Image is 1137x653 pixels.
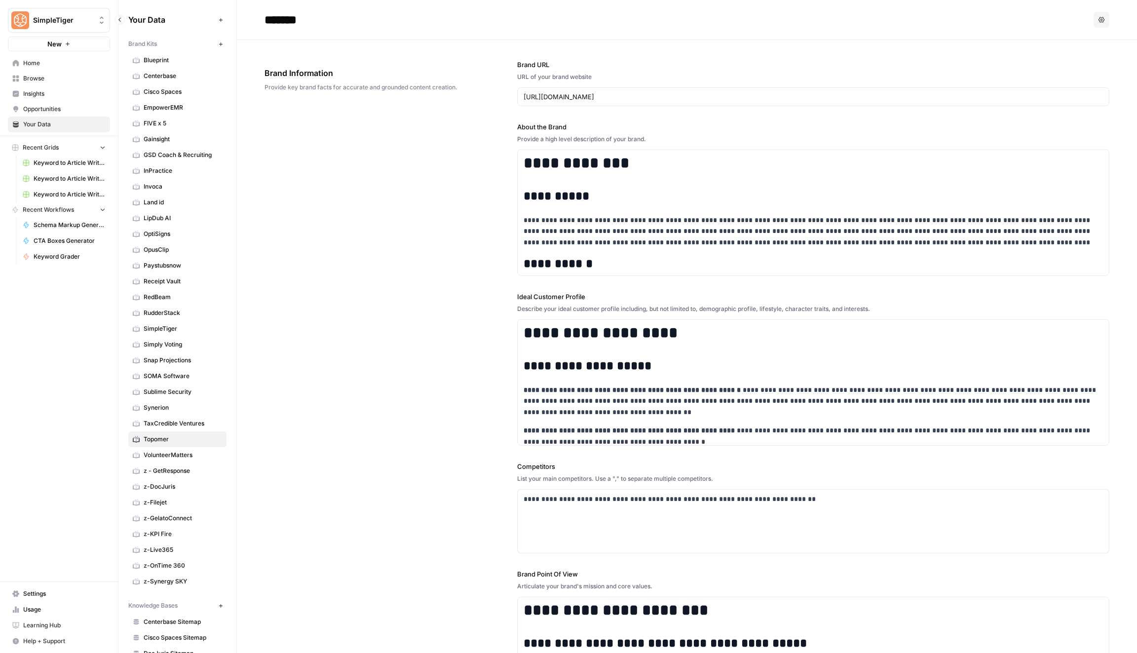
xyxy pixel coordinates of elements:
[128,384,227,400] a: Sublime Security
[34,174,106,183] span: Keyword to Article Writer (I-Q)
[128,614,227,630] a: Centerbase Sitemap
[144,182,222,191] span: Invoca
[33,15,93,25] span: SimpleTiger
[128,68,227,84] a: Centerbase
[144,633,222,642] span: Cisco Spaces Sitemap
[128,601,178,610] span: Knowledge Bases
[144,324,222,333] span: SimpleTiger
[11,11,29,29] img: SimpleTiger Logo
[128,210,227,226] a: LipDub AI
[144,87,222,96] span: Cisco Spaces
[23,637,106,646] span: Help + Support
[128,273,227,289] a: Receipt Vault
[8,71,110,86] a: Browse
[517,135,1109,144] div: Provide a high level description of your brand.
[18,155,110,171] a: Keyword to Article Writer (A-H)
[144,119,222,128] span: FIVE x 5
[144,451,222,460] span: VolunteerMatters
[144,166,222,175] span: InPractice
[23,605,106,614] span: Usage
[128,574,227,589] a: z-Synergy SKY
[144,151,222,159] span: GSD Coach & Recruiting
[23,589,106,598] span: Settings
[23,120,106,129] span: Your Data
[34,190,106,199] span: Keyword to Article Writer (R-Z)
[128,52,227,68] a: Blueprint
[144,198,222,207] span: Land id
[23,143,59,152] span: Recent Grids
[128,131,227,147] a: Gainsight
[18,187,110,202] a: Keyword to Article Writer (R-Z)
[8,140,110,155] button: Recent Grids
[128,163,227,179] a: InPractice
[8,101,110,117] a: Opportunities
[34,221,106,230] span: Schema Markup Generator
[23,205,74,214] span: Recent Workflows
[265,83,462,92] span: Provide key brand facts for accurate and grounded content creation.
[128,558,227,574] a: z-OnTime 360
[144,419,222,428] span: TaxCredible Ventures
[517,474,1109,483] div: List your main competitors. Use a "," to separate multiple competitors.
[144,577,222,586] span: z-Synergy SKY
[144,72,222,80] span: Centerbase
[128,179,227,194] a: Invoca
[128,147,227,163] a: GSD Coach & Recruiting
[517,582,1109,591] div: Articulate your brand's mission and core values.
[144,245,222,254] span: OpusClip
[128,84,227,100] a: Cisco Spaces
[8,586,110,602] a: Settings
[128,416,227,431] a: TaxCredible Ventures
[517,461,1109,471] label: Competitors
[8,617,110,633] a: Learning Hub
[517,60,1109,70] label: Brand URL
[128,630,227,646] a: Cisco Spaces Sitemap
[128,100,227,115] a: EmpowerEMR
[128,226,227,242] a: OptiSigns
[128,39,157,48] span: Brand Kits
[144,387,222,396] span: Sublime Security
[144,135,222,144] span: Gainsight
[144,498,222,507] span: z-Filejet
[128,242,227,258] a: OpusClip
[128,115,227,131] a: FIVE x 5
[8,116,110,132] a: Your Data
[128,400,227,416] a: Synerion
[144,514,222,523] span: z-GelatoConnect
[128,337,227,352] a: Simply Voting
[23,59,106,68] span: Home
[144,261,222,270] span: Paystubsnow
[8,602,110,617] a: Usage
[128,289,227,305] a: RedBeam
[144,230,222,238] span: OptiSigns
[144,435,222,444] span: Topomer
[128,352,227,368] a: Snap Projections
[144,293,222,302] span: RedBeam
[8,633,110,649] button: Help + Support
[34,236,106,245] span: CTA Boxes Generator
[144,561,222,570] span: z-OnTime 360
[128,447,227,463] a: VolunteerMatters
[128,305,227,321] a: RudderStack
[128,510,227,526] a: z-GelatoConnect
[128,258,227,273] a: Paystubsnow
[144,103,222,112] span: EmpowerEMR
[8,8,110,33] button: Workspace: SimpleTiger
[517,73,1109,81] div: URL of your brand website
[18,233,110,249] a: CTA Boxes Generator
[8,37,110,51] button: New
[144,403,222,412] span: Synerion
[128,495,227,510] a: z-Filejet
[144,372,222,381] span: SOMA Software
[128,14,215,26] span: Your Data
[517,122,1109,132] label: About the Brand
[8,55,110,71] a: Home
[128,194,227,210] a: Land id
[8,202,110,217] button: Recent Workflows
[47,39,62,49] span: New
[34,158,106,167] span: Keyword to Article Writer (A-H)
[517,569,1109,579] label: Brand Point Of View
[128,542,227,558] a: z-Live365
[144,356,222,365] span: Snap Projections
[144,482,222,491] span: z-DocJuris
[144,56,222,65] span: Blueprint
